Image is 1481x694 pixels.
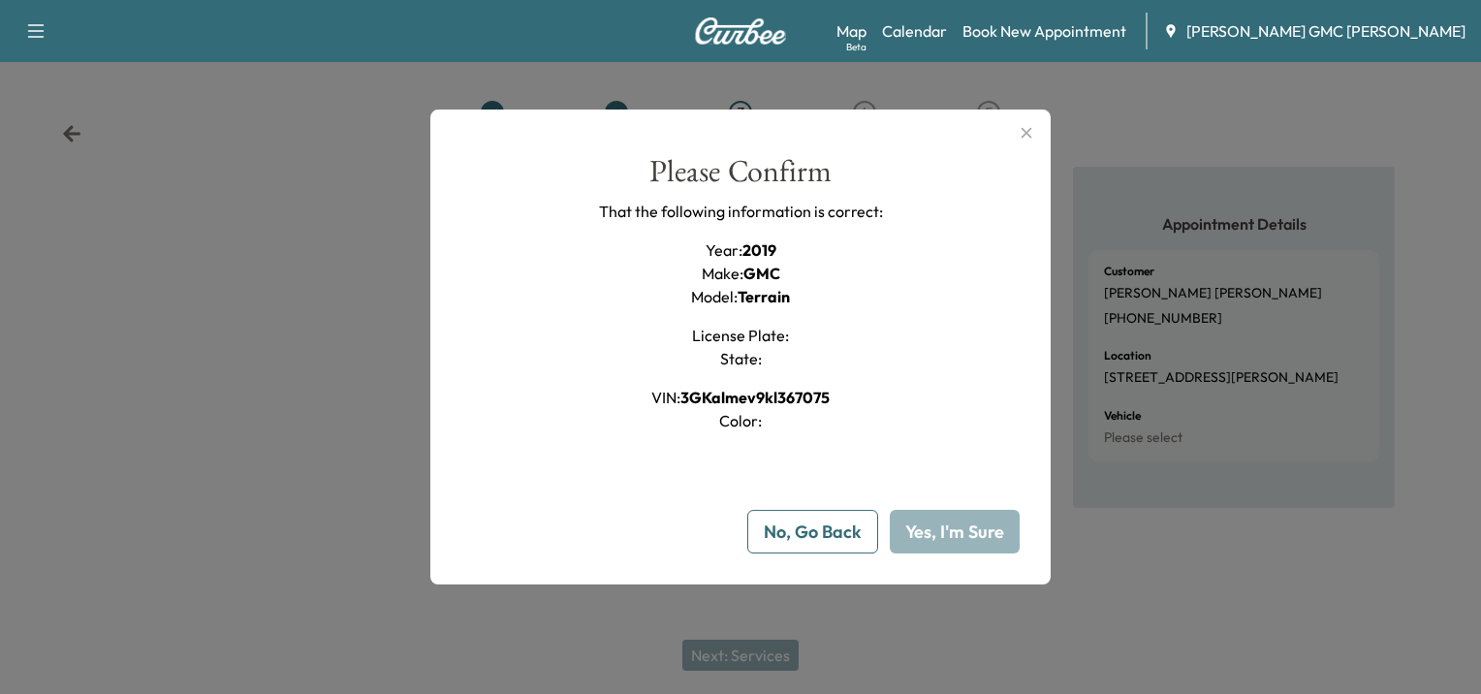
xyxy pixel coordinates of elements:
h1: Year : [706,238,776,262]
div: Beta [846,40,867,54]
a: Book New Appointment [962,19,1126,43]
h1: Make : [702,262,780,285]
a: MapBeta [836,19,867,43]
img: Curbee Logo [694,17,787,45]
h1: License Plate : [692,324,789,347]
a: Calendar [882,19,947,43]
button: Yes, I'm Sure [890,510,1020,553]
h1: State : [720,347,762,370]
span: [PERSON_NAME] GMC [PERSON_NAME] [1186,19,1465,43]
button: No, Go Back [747,510,878,553]
span: 2019 [742,240,776,260]
p: That the following information is correct: [599,200,883,223]
span: 3GKalmev9kl367075 [680,388,830,407]
div: Please Confirm [649,156,832,200]
h1: VIN : [651,386,830,409]
span: GMC [743,264,780,283]
h1: Model : [691,285,790,308]
span: Terrain [738,287,790,306]
h1: Color : [719,409,762,432]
